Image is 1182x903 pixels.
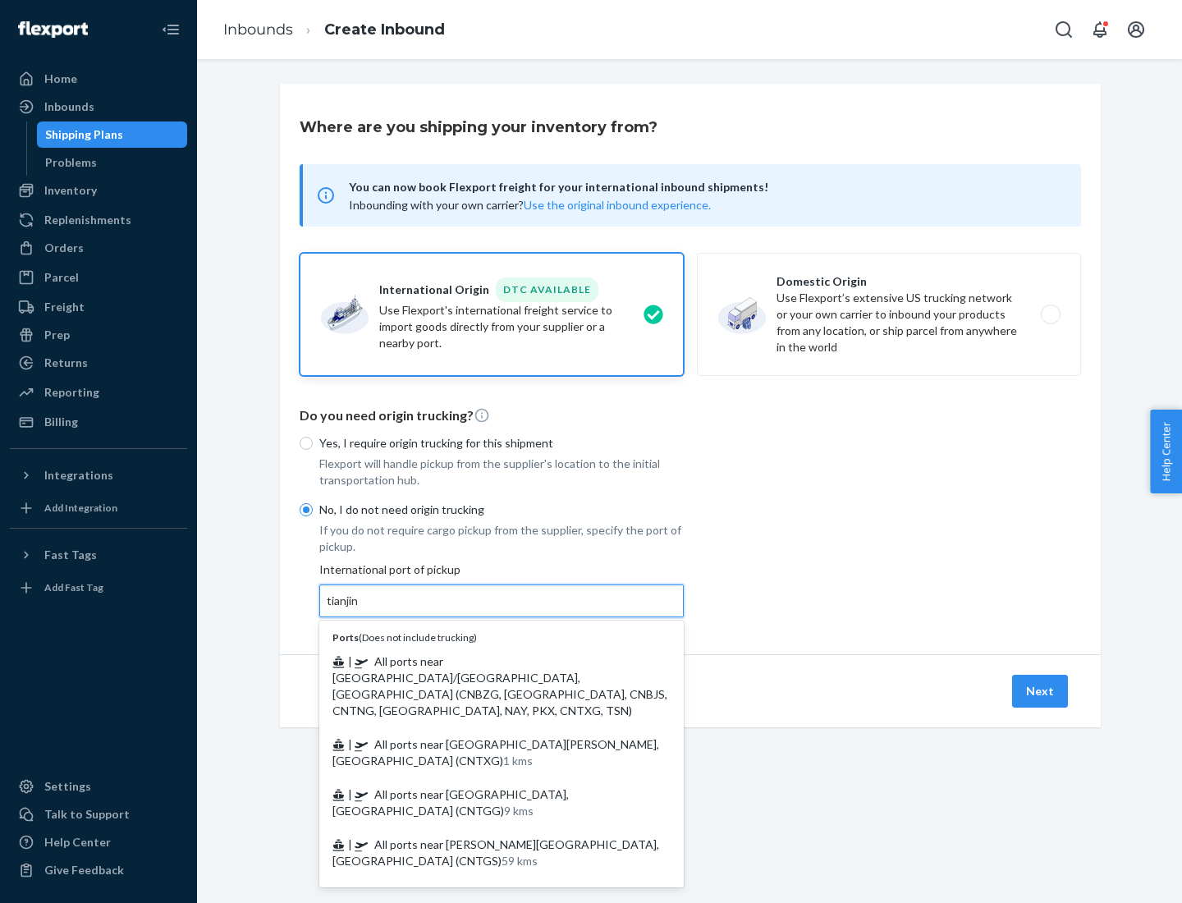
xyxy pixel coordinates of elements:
button: Fast Tags [10,542,187,568]
div: Reporting [44,384,99,401]
span: | [348,654,352,668]
p: If you do not require cargo pickup from the supplier, specify the port of pickup. [319,522,684,555]
button: Help Center [1150,410,1182,493]
p: Do you need origin trucking? [300,406,1081,425]
button: Next [1012,675,1068,708]
img: Flexport logo [18,21,88,38]
input: Ports(Does not include trucking) | All ports near [GEOGRAPHIC_DATA]/[GEOGRAPHIC_DATA], [GEOGRAPHI... [327,593,360,609]
div: Shipping Plans [45,126,123,143]
div: Integrations [44,467,113,484]
div: Prep [44,327,70,343]
div: International port of pickup [319,562,684,617]
a: Shipping Plans [37,121,188,148]
a: Reporting [10,379,187,406]
a: Orders [10,235,187,261]
div: Add Fast Tag [44,580,103,594]
a: Replenishments [10,207,187,233]
div: Add Integration [44,501,117,515]
a: Parcel [10,264,187,291]
div: Give Feedback [44,862,124,878]
button: Close Navigation [154,13,187,46]
p: No, I do not need origin trucking [319,502,684,518]
div: Freight [44,299,85,315]
div: Talk to Support [44,806,130,823]
div: Returns [44,355,88,371]
a: Inbounds [10,94,187,120]
div: Fast Tags [44,547,97,563]
span: 1 kms [503,754,533,768]
div: Billing [44,414,78,430]
div: Parcel [44,269,79,286]
b: Ports [332,631,359,644]
a: Home [10,66,187,92]
button: Give Feedback [10,857,187,883]
span: All ports near [GEOGRAPHIC_DATA]/[GEOGRAPHIC_DATA], [GEOGRAPHIC_DATA] (CNBZG, [GEOGRAPHIC_DATA], ... [332,654,667,717]
button: Open Search Box [1047,13,1080,46]
span: | [348,737,352,751]
button: Use the original inbound experience. [524,197,711,213]
div: Inbounds [44,99,94,115]
a: Add Integration [10,495,187,521]
a: Freight [10,294,187,320]
a: Returns [10,350,187,376]
a: Problems [37,149,188,176]
span: Inbounding with your own carrier? [349,198,711,212]
a: Create Inbound [324,21,445,39]
span: ( Does not include trucking ) [332,631,477,644]
button: Open account menu [1120,13,1152,46]
a: Inventory [10,177,187,204]
button: Integrations [10,462,187,488]
ol: breadcrumbs [210,6,458,54]
span: All ports near [GEOGRAPHIC_DATA][PERSON_NAME], [GEOGRAPHIC_DATA] (CNTXG) [332,737,659,768]
div: Help Center [44,834,111,850]
div: Home [44,71,77,87]
input: No, I do not need origin trucking [300,503,313,516]
h3: Where are you shipping your inventory from? [300,117,657,138]
span: All ports near [GEOGRAPHIC_DATA], [GEOGRAPHIC_DATA] (CNTGG) [332,787,569,818]
span: You can now book Flexport freight for your international inbound shipments! [349,177,1061,197]
a: Settings [10,773,187,800]
a: Billing [10,409,187,435]
p: Flexport will handle pickup from the supplier's location to the initial transportation hub. [319,456,684,488]
div: Orders [44,240,84,256]
a: Inbounds [223,21,293,39]
span: 59 kms [502,854,538,868]
p: Yes, I require origin trucking for this shipment [319,435,684,451]
a: Add Fast Tag [10,575,187,601]
div: Problems [45,154,97,171]
span: All ports near [PERSON_NAME][GEOGRAPHIC_DATA], [GEOGRAPHIC_DATA] (CNTGS) [332,837,659,868]
span: | [348,787,352,801]
input: Yes, I require origin trucking for this shipment [300,437,313,450]
button: Open notifications [1083,13,1116,46]
a: Help Center [10,829,187,855]
div: Settings [44,778,91,795]
a: Prep [10,322,187,348]
span: 9 kms [504,804,534,818]
a: Talk to Support [10,801,187,827]
div: Inventory [44,182,97,199]
div: Replenishments [44,212,131,228]
span: | [348,837,352,851]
